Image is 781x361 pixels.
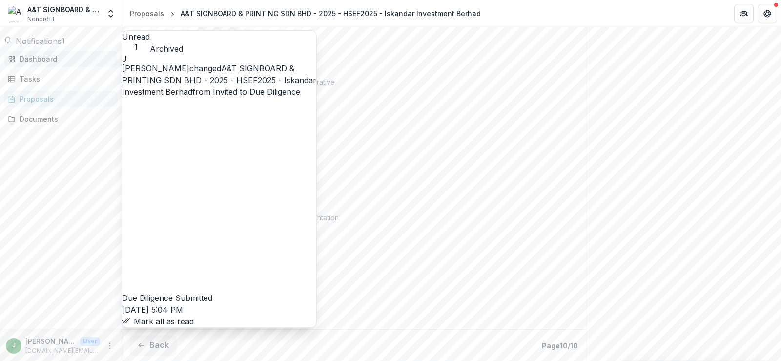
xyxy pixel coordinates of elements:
img: A&T SIGNBOARD & PRINTING SDN BHD [8,6,23,21]
div: Tasks [20,74,110,84]
button: Notifications1 [4,35,65,47]
a: Proposals [126,6,168,21]
s: Invited to Due Diligence [213,87,300,97]
button: Unread [122,31,150,52]
a: Documents [4,111,118,127]
p: Page 10 / 10 [542,340,578,351]
p: User [80,337,100,346]
button: More [104,340,116,352]
button: Back [130,336,177,355]
span: 1 [62,36,65,46]
p: changed from [122,63,316,304]
a: Proposals [4,91,118,107]
div: James [12,342,16,349]
button: Open entity switcher [104,4,118,23]
div: James [122,55,316,63]
p: [DOMAIN_NAME][EMAIL_ADDRESS][DOMAIN_NAME] [25,346,100,355]
button: Get Help [758,4,777,23]
div: A&T SIGNBOARD & PRINTING SDN BHD - 2025 - HSEF2025 - Iskandar Investment Berhad [181,8,481,19]
button: Archived [150,43,183,55]
span: Due Diligence Submitted [122,293,212,303]
span: [PERSON_NAME] [122,64,189,73]
button: Mark all as read [122,316,194,327]
a: Dashboard [4,51,118,67]
p: [PERSON_NAME] [25,336,76,346]
div: Proposals [130,8,164,19]
span: 1 [122,42,150,52]
div: Documents [20,114,110,124]
div: Compulsory for Sdn Bhd/Bhd/Cooperative [198,78,510,90]
p: [DATE] 5:04 PM [122,304,316,316]
a: A&T SIGNBOARD & PRINTING SDN BHD - 2025 - HSEF2025 - Iskandar Investment Berhad [122,64,316,97]
span: Nonprofit [27,15,55,23]
button: Partners [734,4,754,23]
a: Tasks [4,71,118,87]
div: - Updated pitch deck, if any - Others relevant supporting documentation [198,205,510,226]
div: A&T SIGNBOARD & PRINTING SDN BHD [27,4,100,15]
div: Proposals [20,94,110,104]
span: Notifications [16,36,62,46]
div: Dashboard [20,54,110,64]
nav: breadcrumb [126,6,485,21]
